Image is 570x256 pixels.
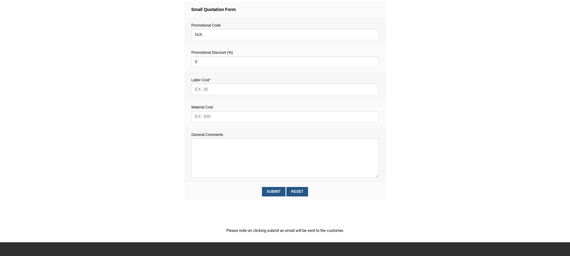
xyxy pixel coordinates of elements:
input: Reset [286,187,308,196]
span: Promotional Code [191,23,221,27]
p: Please note on clicking submit an email will be sent to the customer. [184,227,386,234]
input: EX: 30 [191,83,379,95]
span: Labor Cost [191,78,211,82]
strong: Small Quotation Form [191,7,236,12]
input: Submit [262,187,285,196]
span: Promotional Discount (%) [191,50,233,55]
input: EX: 300 [191,111,379,122]
span: General Comments [191,133,223,137]
span: Material Cost [191,105,213,109]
